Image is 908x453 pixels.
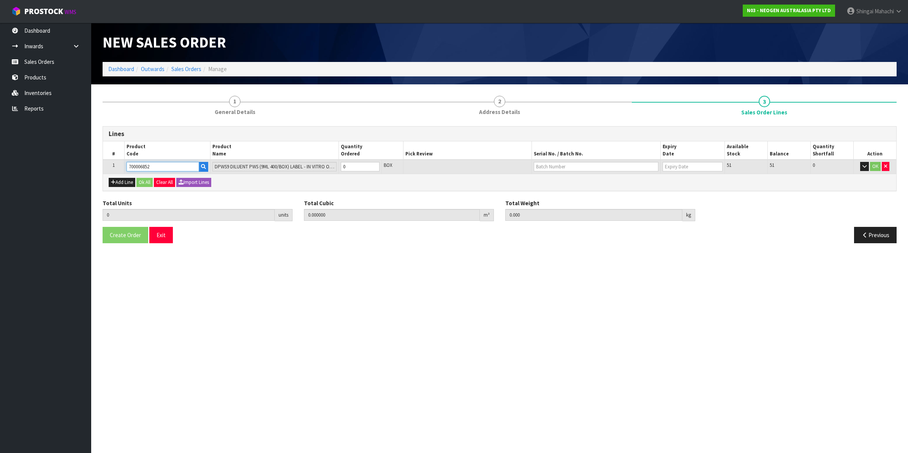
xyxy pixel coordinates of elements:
[813,162,815,168] span: 0
[875,8,894,15] span: Mahachi
[660,141,725,160] th: Expiry Date
[103,120,897,249] span: Sales Order Lines
[341,162,380,171] input: Qty Ordered
[304,209,480,221] input: Total Cubic
[767,141,810,160] th: Balance
[212,162,337,171] input: Name
[741,108,787,116] span: Sales Order Lines
[176,178,211,187] button: Import Lines
[124,141,210,160] th: Product Code
[149,227,173,243] button: Exit
[810,141,853,160] th: Quantity Shortfall
[854,227,897,243] button: Previous
[110,231,141,239] span: Create Order
[682,209,695,221] div: kg
[304,199,334,207] label: Total Cubic
[109,178,135,187] button: Add Line
[339,141,403,160] th: Quantity Ordered
[275,209,293,221] div: units
[171,65,201,73] a: Sales Orders
[208,65,227,73] span: Manage
[141,65,165,73] a: Outwards
[532,141,661,160] th: Serial No. / Batch No.
[663,162,723,171] input: Expiry Date
[505,199,539,207] label: Total Weight
[479,108,520,116] span: Address Details
[480,209,494,221] div: m³
[103,141,124,160] th: #
[403,141,532,160] th: Pick Review
[215,108,255,116] span: General Details
[24,6,63,16] span: ProStock
[747,7,831,14] strong: N03 - NEOGEN AUSTRALASIA PTY LTD
[853,141,896,160] th: Action
[494,96,505,107] span: 2
[384,162,392,168] span: BOX
[725,141,768,160] th: Available Stock
[154,178,175,187] button: Clear All
[534,162,658,171] input: Batch Number
[112,162,115,168] span: 1
[856,8,873,15] span: Shingai
[103,209,275,221] input: Total Units
[770,162,774,168] span: 51
[109,130,891,138] h3: Lines
[11,6,21,16] img: cube-alt.png
[103,33,226,52] span: New Sales Order
[870,162,881,171] button: OK
[108,65,134,73] a: Dashboard
[229,96,240,107] span: 1
[127,162,199,171] input: Code
[136,178,153,187] button: Ok All
[103,199,132,207] label: Total Units
[505,209,682,221] input: Total Weight
[759,96,770,107] span: 3
[727,162,731,168] span: 51
[103,227,148,243] button: Create Order
[210,141,339,160] th: Product Name
[65,8,76,16] small: WMS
